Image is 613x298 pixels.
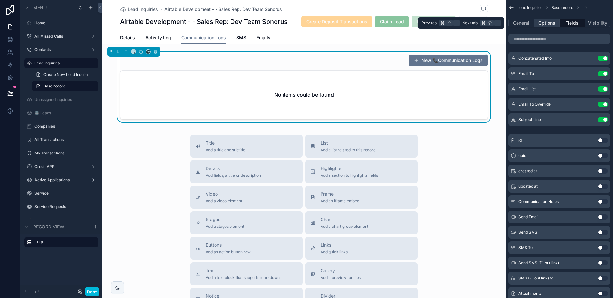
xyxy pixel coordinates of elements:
span: Add a preview for files [321,275,361,280]
span: List [582,5,589,10]
span: Stages [206,216,244,223]
button: ButtonsAdd an action button row [190,237,303,260]
span: Send SMS [518,230,537,235]
a: Lead Inquiries [120,6,158,12]
label: Lead Inquiries [34,61,95,66]
span: Emails [256,34,270,41]
span: Details [206,165,261,172]
button: LinksAdd quick links [305,237,418,260]
label: Home [34,20,95,26]
span: List [321,140,375,146]
h2: No items could be found [274,91,334,99]
span: Add a title and subtitle [206,147,245,153]
label: 📂 Documents [29,218,95,223]
button: ChartAdd a chart group element [305,211,418,234]
span: Concatenated Info [518,56,552,61]
label: Service Requests [34,204,95,209]
h1: Airtable Development - - Sales Rep: Dev Team Sonorus [120,17,288,26]
span: SMS To [518,245,533,250]
a: Base record [32,81,98,91]
span: iframe [321,191,359,197]
span: Highlights [321,165,378,172]
label: Companies [34,124,95,129]
a: SMS [236,32,246,45]
a: Activity Log [145,32,171,45]
button: Fields [560,19,585,27]
span: SMS (Fillout link) to [518,276,553,281]
span: Add a video element [206,198,242,204]
span: Add fields, a title or description [206,173,261,178]
span: Email List [518,86,536,92]
label: My Transactions [34,151,95,156]
button: iframeAdd an iframe embed [305,186,418,209]
span: Email To [518,71,534,76]
button: Options [534,19,560,27]
span: uuid [518,153,526,158]
span: created at [518,168,537,174]
span: SMS [236,34,246,41]
span: , [454,20,459,26]
button: ListAdd a list related to this record [305,135,418,158]
span: Buttons [206,242,251,248]
div: scrollable content [20,234,102,254]
span: Send Email [518,214,539,220]
span: Add a text block that supports markdown [206,275,280,280]
span: . [495,20,500,26]
a: All Missed Calls [34,34,86,39]
span: Prev tab [421,20,437,26]
a: Details [120,32,135,45]
span: Chart [321,216,368,223]
a: Airtable Development - - Sales Rep: Dev Team Sonorus [164,6,282,12]
span: Add a list related to this record [321,147,375,153]
span: Add an iframe embed [321,198,359,204]
span: Gallery [321,267,361,274]
span: Next tab [462,20,478,26]
span: Add a section to highlights fields [321,173,378,178]
span: Record view [33,224,64,230]
span: Links [321,242,348,248]
span: Lead Inquiries [128,6,158,12]
span: Text [206,267,280,274]
label: List [37,240,93,245]
span: Title [206,140,245,146]
button: New 📞Communication Logs [409,55,488,66]
span: Communication Notes [518,199,559,204]
label: 📇 Leads [34,110,95,115]
span: Details [120,34,135,41]
button: TextAdd a text block that supports markdown [190,262,303,285]
button: VideoAdd a video element [190,186,303,209]
button: General [508,19,534,27]
label: Contacts [34,47,86,52]
span: Email To Override [518,102,551,107]
label: Service [34,191,95,196]
span: Add a stages element [206,224,244,229]
label: Unassigned Inquiries [34,97,95,102]
a: Emails [256,32,270,45]
span: Base record [551,5,573,10]
span: Send SMS (Fillout link) [518,260,559,265]
span: Activity Log [145,34,171,41]
span: Video [206,191,242,197]
label: All Transactions [34,137,95,142]
label: Active Applications [34,177,86,183]
span: Base record [43,84,65,89]
button: Done [458,16,488,27]
span: Add quick links [321,250,348,255]
button: Done [85,287,99,296]
button: Visibility [585,19,610,27]
button: TitleAdd a title and subtitle [190,135,303,158]
span: id [518,138,522,143]
label: Credit APP [34,164,86,169]
span: Communication Logs [181,34,226,41]
span: Add a chart group element [321,224,368,229]
button: HighlightsAdd a section to highlights fields [305,160,418,183]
